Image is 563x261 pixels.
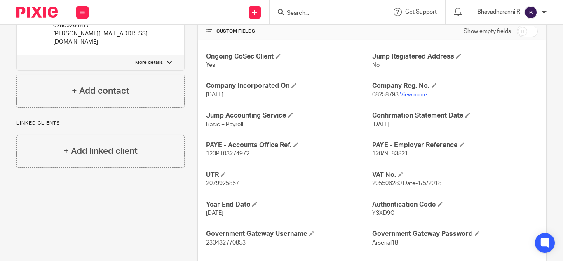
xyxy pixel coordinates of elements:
[72,85,129,97] h4: + Add contact
[372,181,441,186] span: 295506280 Date-1/5/2018
[63,145,138,158] h4: + Add linked client
[372,240,398,246] span: Arsenal18
[372,111,538,120] h4: Confirmation Statement Date
[206,240,246,246] span: 230432770853
[372,141,538,150] h4: PAYE - Employer Reference
[53,30,157,47] p: [PERSON_NAME][EMAIL_ADDRESS][DOMAIN_NAME]
[16,120,185,127] p: Linked clients
[206,181,239,186] span: 2079925857
[206,82,372,90] h4: Company Incorporated On
[372,230,538,238] h4: Government Gateway Password
[206,92,223,98] span: [DATE]
[372,92,399,98] span: 08258793
[206,210,223,216] span: [DATE]
[477,8,520,16] p: Bhavadharanni R
[524,6,537,19] img: svg%3E
[206,111,372,120] h4: Jump Accounting Service
[53,21,157,30] p: 07805264817
[135,59,163,66] p: More details
[405,9,437,15] span: Get Support
[206,141,372,150] h4: PAYE - Accounts Office Ref.
[372,122,389,127] span: [DATE]
[206,171,372,179] h4: UTR
[372,210,394,216] span: Y3XD9C
[206,200,372,209] h4: Year End Date
[372,200,538,209] h4: Authentication Code
[206,151,249,157] span: 120PT03274972
[206,122,243,127] span: Basic + Payroll
[400,92,427,98] a: View more
[372,62,380,68] span: No
[16,7,58,18] img: Pixie
[286,10,360,17] input: Search
[372,171,538,179] h4: VAT No.
[206,52,372,61] h4: Ongoing CoSec Client
[464,27,511,35] label: Show empty fields
[372,151,408,157] span: 120/NE83821
[372,82,538,90] h4: Company Reg. No.
[372,52,538,61] h4: Jump Registered Address
[206,230,372,238] h4: Government Gateway Username
[206,62,215,68] span: Yes
[206,28,372,35] h4: CUSTOM FIELDS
